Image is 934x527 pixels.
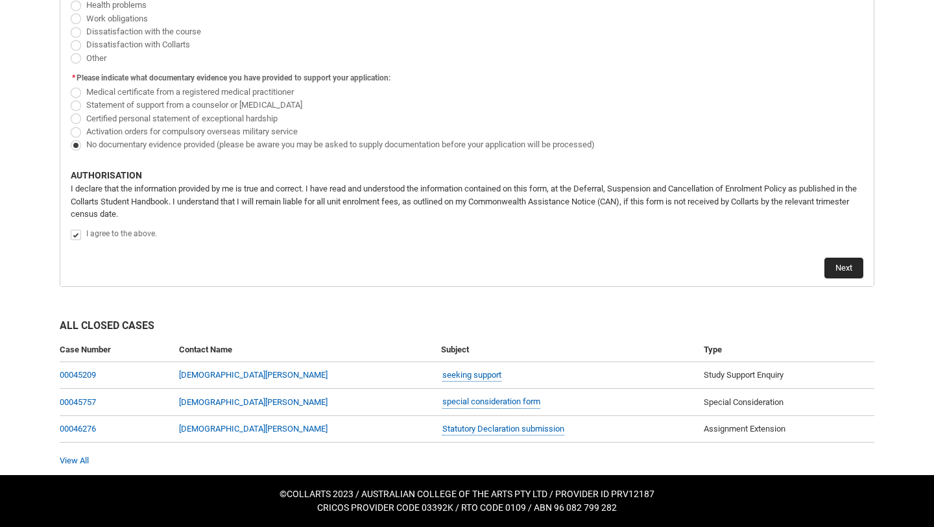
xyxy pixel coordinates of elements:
[86,114,278,123] span: Certified personal statement of exceptional hardship
[824,258,863,278] button: Next
[704,424,785,434] span: Assignment Extension
[179,370,328,380] a: [DEMOGRAPHIC_DATA][PERSON_NAME]
[442,423,564,436] a: Statutory Declaration submission
[60,318,874,338] h2: All Closed Cases
[442,369,501,382] a: seeking support
[179,424,328,434] a: [DEMOGRAPHIC_DATA][PERSON_NAME]
[442,395,540,409] a: special consideration form
[71,170,142,180] b: AUTHORISATION
[86,27,201,36] span: Dissatisfaction with the course
[60,424,96,434] a: 00046276
[86,100,302,110] span: Statement of support from a counselor or [MEDICAL_DATA]
[77,73,390,82] span: Please indicate what documentary evidence you have provided to support your application:
[436,338,699,362] th: Subject
[86,140,595,149] span: No documentary evidence provided (please be aware you may be asked to supply documentation before...
[86,14,148,23] span: Work obligations
[86,127,298,136] span: Activation orders for compulsory overseas military service
[174,338,437,362] th: Contact Name
[71,182,863,221] p: I declare that the information provided by me is true and correct. I have read and understood the...
[86,229,157,238] span: I agree to the above.
[86,87,294,97] span: Medical certificate from a registered medical practitioner
[72,73,75,82] abbr: required
[704,397,784,407] span: Special Consideration
[86,53,106,63] span: Other
[60,338,174,362] th: Case Number
[86,40,190,49] span: Dissatisfaction with Collarts
[60,370,96,380] a: 00045209
[60,456,89,465] a: View All Cases
[699,338,874,362] th: Type
[60,397,96,407] a: 00045757
[704,370,784,380] span: Study Support Enquiry
[179,397,328,407] a: [DEMOGRAPHIC_DATA][PERSON_NAME]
